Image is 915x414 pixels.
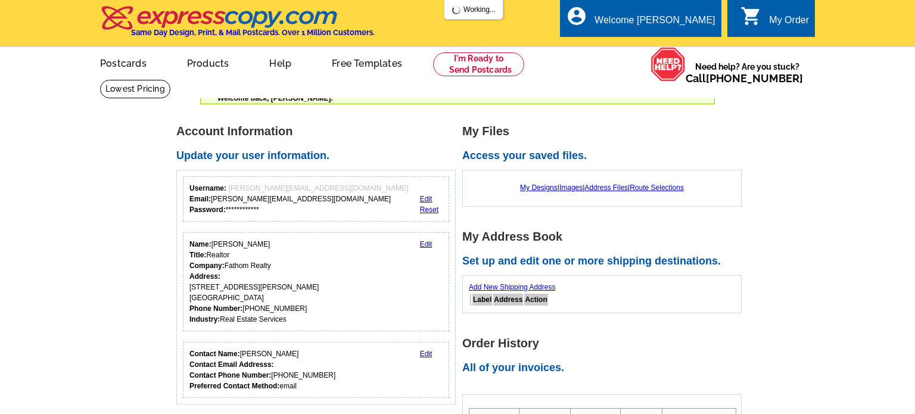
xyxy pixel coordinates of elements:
h1: My Address Book [462,231,748,243]
h2: All of your invoices. [462,362,748,375]
strong: Name: [189,240,211,248]
strong: Username: [189,184,226,192]
span: Welcome back, [PERSON_NAME]. [217,94,333,102]
a: My Designs [520,183,558,192]
div: [PERSON_NAME] Realtor Fathom Realty [STREET_ADDRESS][PERSON_NAME] [GEOGRAPHIC_DATA] [PHONE_NUMBER... [189,239,319,325]
i: account_circle [566,5,587,27]
strong: Address: [189,272,220,281]
span: Need help? Are you stuck? [686,61,809,85]
h2: Set up and edit one or more shipping destinations. [462,255,748,268]
h2: Access your saved files. [462,150,748,163]
a: [PHONE_NUMBER] [706,72,803,85]
a: Edit [420,350,432,358]
img: loading... [452,5,461,15]
strong: Contact Phone Number: [189,371,271,379]
a: Same Day Design, Print, & Mail Postcards. Over 1 Million Customers. [100,14,375,37]
div: | | | [469,176,735,199]
a: Help [250,48,310,76]
strong: Email: [189,195,211,203]
div: [PERSON_NAME] [PHONE_NUMBER] email [189,348,335,391]
h1: My Files [462,125,748,138]
div: Who should we contact regarding order issues? [183,342,449,398]
a: Images [559,183,583,192]
a: Free Templates [313,48,421,76]
strong: Title: [189,251,206,259]
h4: Same Day Design, Print, & Mail Postcards. Over 1 Million Customers. [131,28,375,37]
img: help [651,47,686,82]
h2: Update your user information. [176,150,462,163]
th: Label [472,294,492,306]
th: Action [524,294,547,306]
strong: Industry: [189,315,220,323]
a: shopping_cart My Order [740,13,809,28]
h1: Order History [462,337,748,350]
div: Welcome [PERSON_NAME] [595,15,715,32]
a: Address Files [584,183,628,192]
a: Products [168,48,248,76]
a: Edit [420,240,432,248]
a: Edit [420,195,432,203]
strong: Contact Email Addresss: [189,360,274,369]
a: Reset [420,206,438,214]
h1: Account Information [176,125,462,138]
div: Your personal details. [183,232,449,331]
div: Your login information. [183,176,449,222]
strong: Password: [189,206,226,214]
a: Add New Shipping Address [469,283,555,291]
strong: Preferred Contact Method: [189,382,279,390]
th: Address [493,294,523,306]
span: [PERSON_NAME][EMAIL_ADDRESS][DOMAIN_NAME] [228,184,408,192]
span: Call [686,72,803,85]
strong: Phone Number: [189,304,242,313]
div: My Order [769,15,809,32]
a: Route Selections [630,183,684,192]
a: Postcards [81,48,166,76]
i: shopping_cart [740,5,762,27]
strong: Contact Name: [189,350,240,358]
strong: Company: [189,262,225,270]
